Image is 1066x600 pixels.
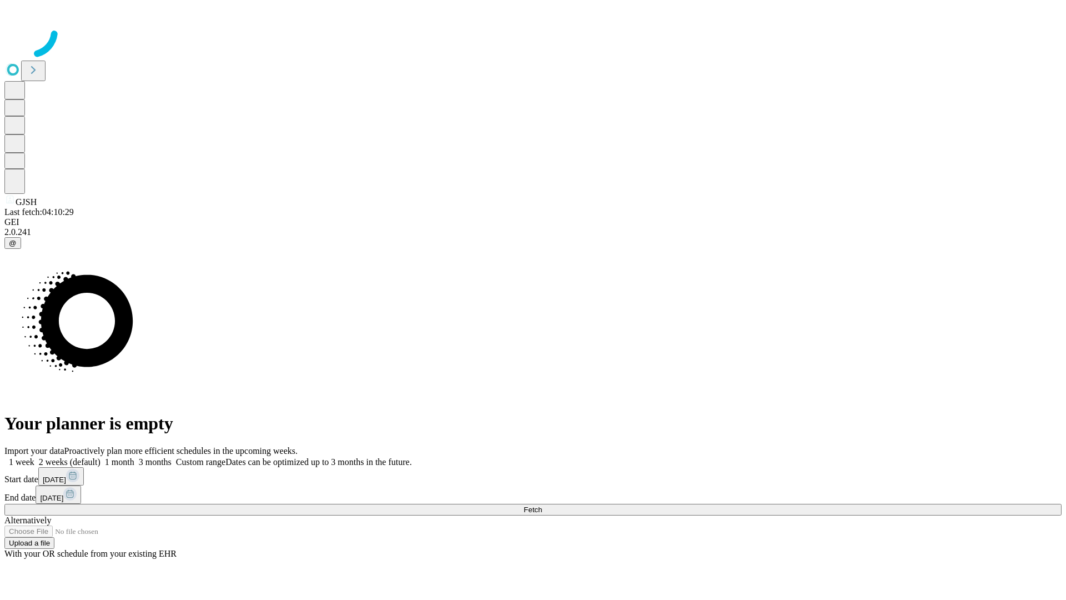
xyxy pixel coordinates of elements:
[176,457,225,467] span: Custom range
[4,504,1062,516] button: Fetch
[4,217,1062,227] div: GEI
[40,494,63,502] span: [DATE]
[225,457,411,467] span: Dates can be optimized up to 3 months in the future.
[139,457,172,467] span: 3 months
[4,486,1062,504] div: End date
[16,197,37,207] span: GJSH
[4,227,1062,237] div: 2.0.241
[4,549,177,558] span: With your OR schedule from your existing EHR
[4,413,1062,434] h1: Your planner is empty
[4,537,54,549] button: Upload a file
[4,237,21,249] button: @
[4,516,51,525] span: Alternatively
[64,446,298,456] span: Proactively plan more efficient schedules in the upcoming weeks.
[43,476,66,484] span: [DATE]
[9,457,34,467] span: 1 week
[36,486,81,504] button: [DATE]
[9,239,17,247] span: @
[524,506,542,514] span: Fetch
[4,446,64,456] span: Import your data
[39,457,100,467] span: 2 weeks (default)
[4,467,1062,486] div: Start date
[105,457,134,467] span: 1 month
[4,207,74,217] span: Last fetch: 04:10:29
[38,467,84,486] button: [DATE]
